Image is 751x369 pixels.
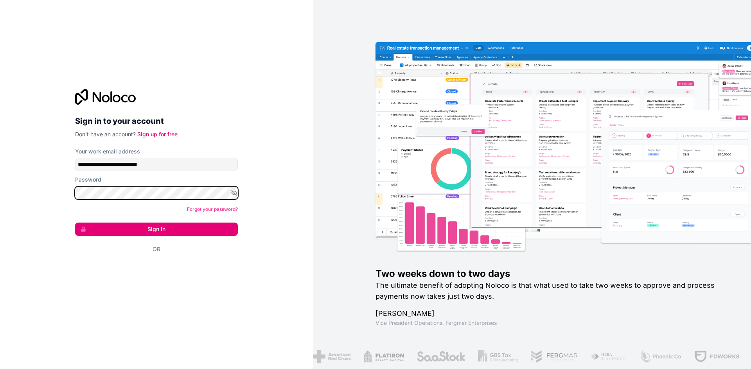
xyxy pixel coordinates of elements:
span: Or [153,245,160,253]
img: /assets/gbstax-C-GtDUiK.png [477,350,517,363]
label: Password [75,176,101,184]
h2: Sign in to your account [75,114,238,128]
input: Password [75,187,238,199]
iframe: Sign in with Google Button [71,262,235,279]
a: Sign up for free [137,131,178,137]
img: /assets/fdworks-Bi04fVtw.png [694,350,739,363]
span: Don't have an account? [75,131,136,137]
a: Forgot your password? [187,206,238,212]
img: /assets/phoenix-BREaitsQ.png [639,350,681,363]
img: /assets/american-red-cross-BAupjrZR.png [312,350,350,363]
h1: Two weeks down to two days [375,267,726,280]
img: /assets/fiera-fwj2N5v4.png [589,350,626,363]
input: Email address [75,159,238,171]
h1: [PERSON_NAME] [375,308,726,319]
button: Sign in [75,223,238,236]
img: /assets/flatiron-C8eUkumj.png [363,350,403,363]
h2: The ultimate benefit of adopting Noloco is that what used to take two weeks to approve and proces... [375,280,726,302]
img: /assets/fergmar-CudnrXN5.png [530,350,577,363]
img: /assets/saastock-C6Zbiodz.png [416,350,465,363]
label: Your work email address [75,148,140,155]
h1: Vice President Operations , Fergmar Enterprises [375,319,726,327]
